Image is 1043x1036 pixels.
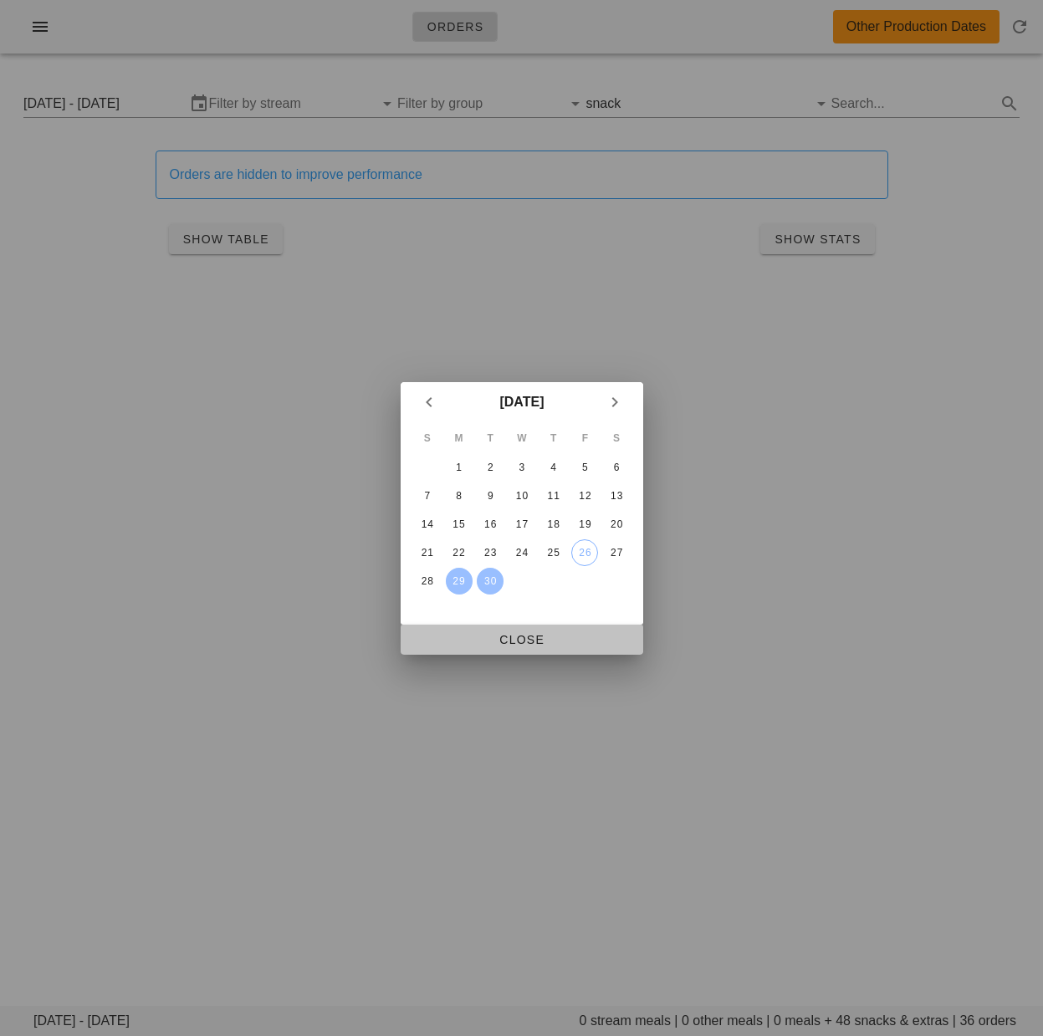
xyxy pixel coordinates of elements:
div: 13 [603,490,630,502]
button: 4 [539,454,566,481]
button: 16 [477,511,504,538]
button: 6 [603,454,630,481]
th: F [570,424,600,452]
div: 1 [445,462,472,473]
div: 11 [539,490,566,502]
button: 12 [571,482,598,509]
div: 9 [477,490,504,502]
div: 27 [603,547,630,559]
button: 14 [413,511,440,538]
button: Close [401,625,643,655]
div: 4 [539,462,566,473]
th: S [601,424,631,452]
button: 13 [603,482,630,509]
div: 17 [508,518,534,530]
button: 19 [571,511,598,538]
button: 29 [445,568,472,595]
th: M [443,424,473,452]
button: Previous month [414,387,444,417]
button: 11 [539,482,566,509]
button: 5 [571,454,598,481]
span: Close [414,633,630,646]
div: 10 [508,490,534,502]
button: 25 [539,539,566,566]
th: W [507,424,537,452]
div: 14 [413,518,440,530]
button: 22 [445,539,472,566]
div: 24 [508,547,534,559]
th: T [475,424,505,452]
div: 21 [413,547,440,559]
button: 1 [445,454,472,481]
button: 28 [413,568,440,595]
button: 18 [539,511,566,538]
button: 24 [508,539,534,566]
button: 20 [603,511,630,538]
div: 23 [477,547,504,559]
button: 3 [508,454,534,481]
div: 12 [571,490,598,502]
div: 25 [539,547,566,559]
div: 22 [445,547,472,559]
button: 17 [508,511,534,538]
div: 8 [445,490,472,502]
button: 10 [508,482,534,509]
button: 23 [477,539,504,566]
button: [DATE] [493,385,550,419]
div: 18 [539,518,566,530]
button: 26 [571,539,598,566]
div: 30 [477,575,504,587]
div: 16 [477,518,504,530]
div: 26 [572,547,597,559]
div: 15 [445,518,472,530]
th: T [538,424,568,452]
th: S [412,424,442,452]
button: 27 [603,539,630,566]
button: 21 [413,539,440,566]
div: 7 [413,490,440,502]
div: 6 [603,462,630,473]
button: 15 [445,511,472,538]
button: Next month [600,387,630,417]
div: 28 [413,575,440,587]
button: 9 [477,482,504,509]
div: 3 [508,462,534,473]
div: 29 [445,575,472,587]
button: 8 [445,482,472,509]
div: 20 [603,518,630,530]
div: 5 [571,462,598,473]
div: 2 [477,462,504,473]
div: 19 [571,518,598,530]
button: 7 [413,482,440,509]
button: 30 [477,568,504,595]
button: 2 [477,454,504,481]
